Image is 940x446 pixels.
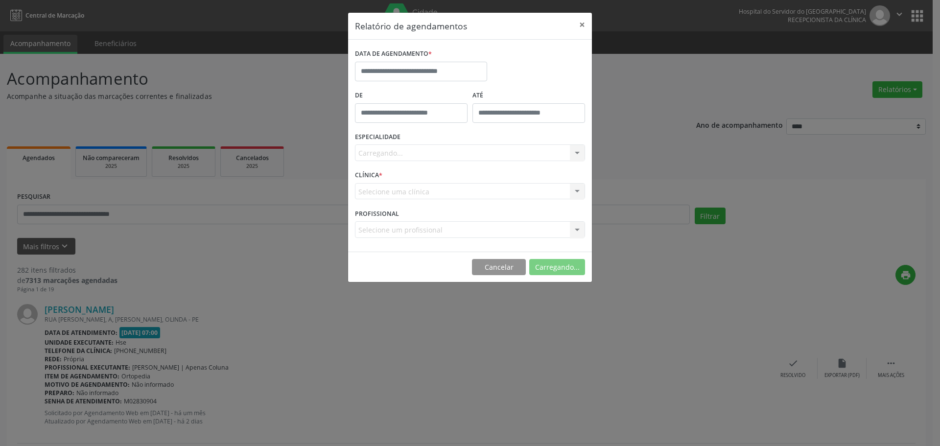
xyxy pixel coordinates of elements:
button: Close [572,13,592,37]
label: ESPECIALIDADE [355,130,400,145]
label: DATA DE AGENDAMENTO [355,47,432,62]
label: PROFISSIONAL [355,206,399,221]
label: CLÍNICA [355,168,382,183]
h5: Relatório de agendamentos [355,20,467,32]
label: De [355,88,468,103]
button: Cancelar [472,259,526,276]
label: ATÉ [472,88,585,103]
button: Carregando... [529,259,585,276]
